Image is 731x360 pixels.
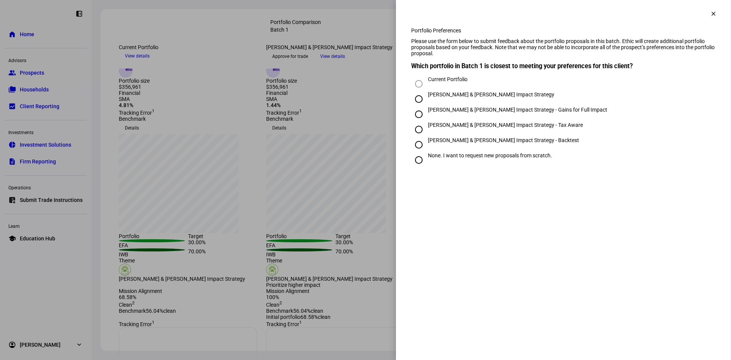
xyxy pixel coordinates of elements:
div: Portfolio Preferences [411,27,716,34]
div: [PERSON_NAME] & [PERSON_NAME] Impact Strategy - Tax Aware [428,122,583,128]
div: [PERSON_NAME] & [PERSON_NAME] Impact Strategy - Backtest [428,137,579,143]
h3: Which portfolio in Batch 1 is closest to meeting your preferences for this client? [411,62,716,70]
div: [PERSON_NAME] & [PERSON_NAME] Impact Strategy [428,91,554,98]
div: [PERSON_NAME] & [PERSON_NAME] Impact Strategy - Gains for Full Impact [428,107,607,113]
div: Please use the form below to submit feedback about the portfolio proposals in this batch. Ethic w... [411,38,716,56]
div: None. I want to request new proposals from scratch. [428,152,552,158]
mat-icon: clear [710,10,717,17]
